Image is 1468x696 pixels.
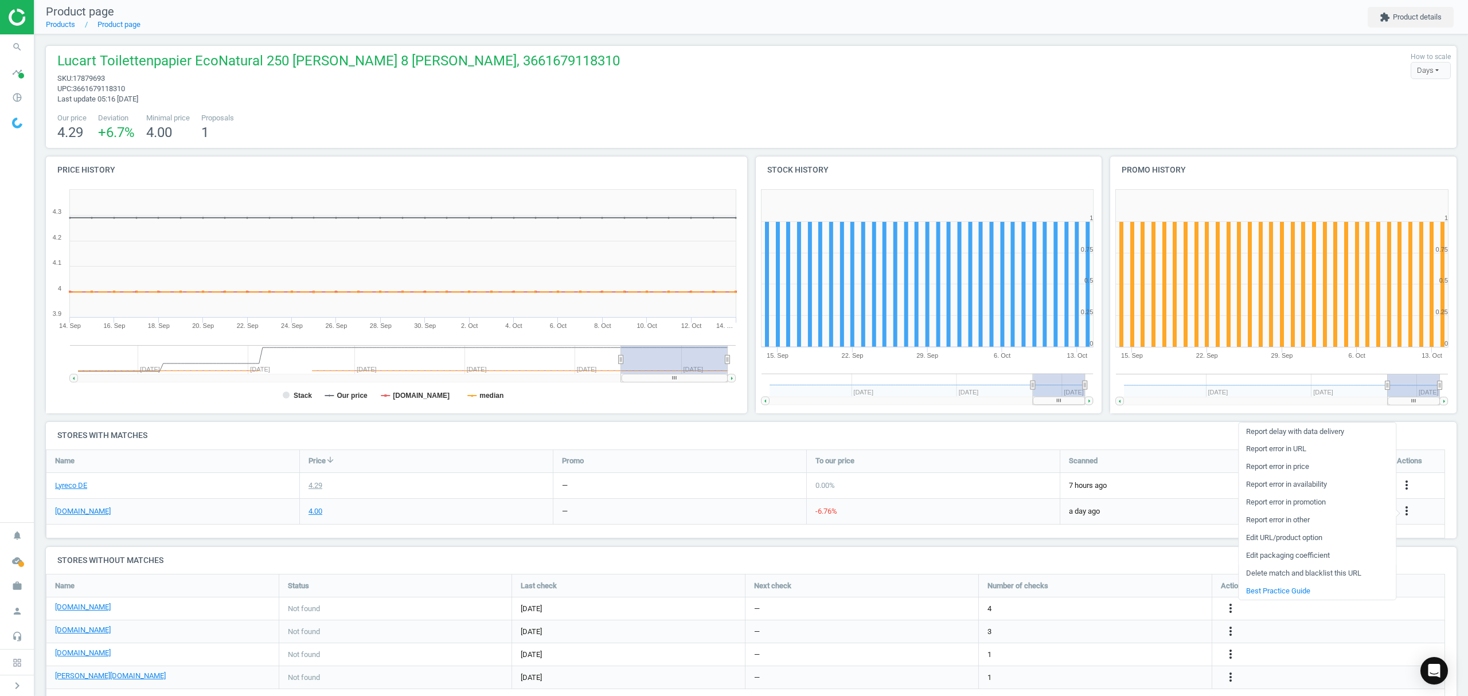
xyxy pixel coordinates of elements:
i: more_vert [1224,647,1237,661]
i: cloud_done [6,550,28,572]
span: Lucart Toilettenpapier EcoNatural 250 [PERSON_NAME] 8 [PERSON_NAME], 3661679118310 [57,52,620,73]
span: Status [288,581,309,591]
tspan: 10. Oct [637,322,657,329]
span: Number of checks [987,581,1048,591]
i: headset_mic [6,625,28,647]
div: — [562,480,568,491]
span: — [754,650,760,660]
tspan: 26. Sep [325,322,347,329]
span: Scanned [1069,456,1098,466]
text: 4.1 [53,259,61,266]
i: work [6,575,28,597]
span: — [754,604,760,614]
i: more_vert [1224,670,1237,684]
span: — [754,672,760,683]
span: +6.7 % [98,124,135,140]
text: 0.5 [1439,277,1448,284]
tspan: 12. Oct [681,322,701,329]
tspan: 2. Oct [461,322,478,329]
tspan: 13. Oct [1422,352,1442,359]
text: 4 [58,285,61,292]
span: 17879693 [73,74,105,83]
span: Last check [521,581,557,591]
span: Promo [562,456,584,466]
span: Actions [1397,456,1422,466]
span: Not found [288,672,320,683]
div: Days [1411,62,1451,79]
tspan: 29. Sep [916,352,938,359]
a: Report error in other [1239,511,1396,529]
a: Edit packaging coefficient [1239,547,1396,565]
tspan: 6. Oct [994,352,1010,359]
text: 0 [1444,340,1448,347]
button: more_vert [1224,601,1237,616]
a: Delete match and blacklist this URL [1239,565,1396,582]
text: 1 [1444,214,1448,221]
tspan: 22. Sep [237,322,259,329]
span: Actions [1221,581,1246,591]
tspan: 16. Sep [103,322,125,329]
span: 4.29 [57,124,83,140]
i: person [6,600,28,622]
h4: Stores without matches [46,547,1457,574]
span: 3 [987,627,991,637]
span: 4 [987,604,991,614]
span: 1 [987,672,991,683]
tspan: median [479,392,503,400]
span: Not found [288,604,320,614]
span: To our price [815,456,854,466]
span: Next check [754,581,791,591]
tspan: 14. … [716,322,733,329]
button: more_vert [1224,624,1237,639]
a: Products [46,20,75,29]
text: 0 [1090,340,1093,347]
text: 0.75 [1436,246,1448,253]
text: 0.25 [1436,308,1448,315]
h4: Stock history [756,157,1102,183]
tspan: 30. Sep [414,322,436,329]
img: wGWNvw8QSZomAAAAABJRU5ErkJggg== [12,118,22,128]
label: How to scale [1411,52,1451,62]
button: chevron_right [3,678,32,693]
tspan: 13. Oct [1067,352,1087,359]
a: Best Practice Guide [1239,582,1396,600]
span: Name [55,456,75,466]
tspan: 6. Oct [550,322,567,329]
span: [DATE] [521,650,736,660]
tspan: 20. Sep [192,322,214,329]
tspan: [DOMAIN_NAME] [393,392,450,400]
tspan: 14. Sep [59,322,81,329]
text: 1 [1090,214,1093,221]
tspan: 4. Oct [505,322,522,329]
span: sku : [57,74,73,83]
a: Edit URL/product option [1239,529,1396,547]
span: Product page [46,5,114,18]
span: Price [309,456,326,466]
button: extensionProduct details [1368,7,1454,28]
a: [DOMAIN_NAME] [55,648,111,658]
text: 0.75 [1081,246,1093,253]
span: Our price [57,113,87,123]
a: [DOMAIN_NAME] [55,625,111,635]
span: Name [55,581,75,591]
h4: Promo history [1110,157,1457,183]
button: more_vert [1224,647,1237,662]
a: Lyreco DE [55,480,87,491]
h4: Stores with matches [46,422,1457,449]
div: Open Intercom Messenger [1420,657,1448,685]
button: more_vert [1224,670,1237,685]
span: Deviation [98,113,135,123]
tspan: 22. Sep [1196,352,1218,359]
a: Report delay with data delivery [1239,423,1396,440]
span: 1 [987,650,991,660]
span: a day ago [1069,506,1305,517]
i: more_vert [1400,478,1414,492]
tspan: Stack [294,392,312,400]
i: more_vert [1400,504,1414,518]
span: Minimal price [146,113,190,123]
a: Report error in price [1239,458,1396,476]
div: 4.00 [309,506,322,517]
span: 7 hours ago [1069,480,1305,491]
span: [DATE] [521,627,736,637]
text: 0.5 [1084,277,1093,284]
